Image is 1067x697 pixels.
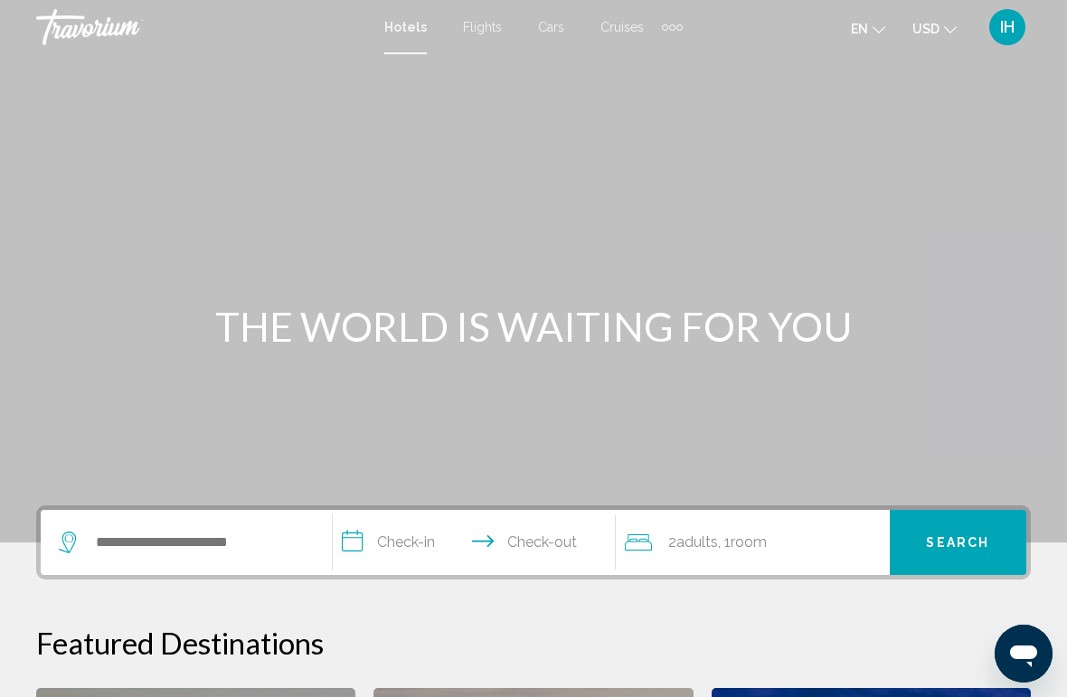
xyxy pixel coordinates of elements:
[731,533,767,551] span: Room
[36,9,366,45] a: Travorium
[333,510,616,575] button: Check in and out dates
[995,625,1053,683] iframe: Button to launch messaging window
[984,8,1031,46] button: User Menu
[538,20,564,34] a: Cars
[600,20,644,34] a: Cruises
[662,13,683,42] button: Extra navigation items
[1000,18,1015,36] span: IH
[912,22,940,36] span: USD
[676,533,718,551] span: Adults
[851,22,868,36] span: en
[890,510,1026,575] button: Search
[463,20,502,34] a: Flights
[616,510,890,575] button: Travelers: 2 adults, 0 children
[718,530,767,555] span: , 1
[912,15,957,42] button: Change currency
[36,625,1031,661] h2: Featured Destinations
[668,530,718,555] span: 2
[384,20,427,34] a: Hotels
[851,15,885,42] button: Change language
[194,303,873,350] h1: THE WORLD IS WAITING FOR YOU
[41,510,1026,575] div: Search widget
[926,536,989,551] span: Search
